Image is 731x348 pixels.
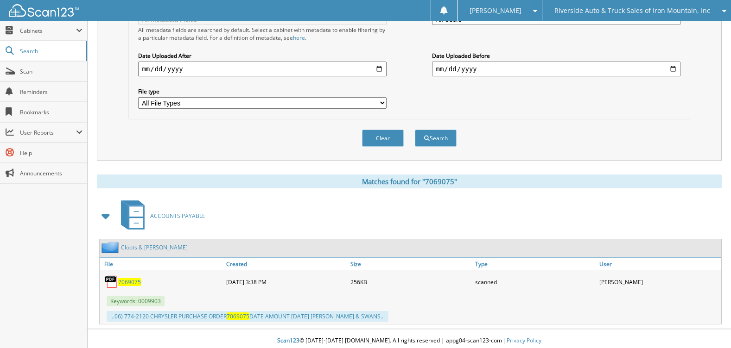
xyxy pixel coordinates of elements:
[9,4,79,17] img: scan123-logo-white.svg
[293,34,305,42] a: here
[470,8,521,13] span: [PERSON_NAME]
[102,242,121,253] img: folder2.png
[20,47,81,55] span: Search
[224,273,348,291] div: [DATE] 3:38 PM
[104,275,118,289] img: PDF.png
[107,311,388,322] div: ...06) 774-2120 CHRYSLER PURCHASE ORDER DATE AMOUNT [DATE] [PERSON_NAME] & SWANS...
[107,296,165,306] span: Keywords: 0009903
[20,68,83,75] span: Scan
[597,258,721,270] a: User
[138,87,386,95] label: File type
[597,273,721,291] div: [PERSON_NAME]
[473,273,597,291] div: scanned
[348,258,472,270] a: Size
[20,169,83,177] span: Announcements
[138,52,386,60] label: Date Uploaded After
[227,312,249,320] span: 7069075
[138,62,386,76] input: start
[118,278,141,286] a: 7069075
[224,258,348,270] a: Created
[20,108,83,116] span: Bookmarks
[473,258,597,270] a: Type
[138,26,386,42] div: All metadata fields are searched by default. Select a cabinet with metadata to enable filtering b...
[432,62,680,76] input: end
[432,52,680,60] label: Date Uploaded Before
[20,27,76,35] span: Cabinets
[415,130,457,147] button: Search
[507,336,541,344] a: Privacy Policy
[97,174,722,188] div: Matches found for "7069075"
[115,198,205,234] a: ACCOUNTS PAYABLE
[277,336,299,344] span: Scan123
[20,129,76,137] span: User Reports
[20,149,83,157] span: Help
[685,304,731,348] iframe: Chat Widget
[150,212,205,220] span: ACCOUNTS PAYABLE
[20,88,83,96] span: Reminders
[362,130,404,147] button: Clear
[121,243,188,251] a: Cloots & [PERSON_NAME]
[554,8,710,13] span: Riverside Auto & Truck Sales of Iron Mountain, Inc
[348,273,472,291] div: 256KB
[100,258,224,270] a: File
